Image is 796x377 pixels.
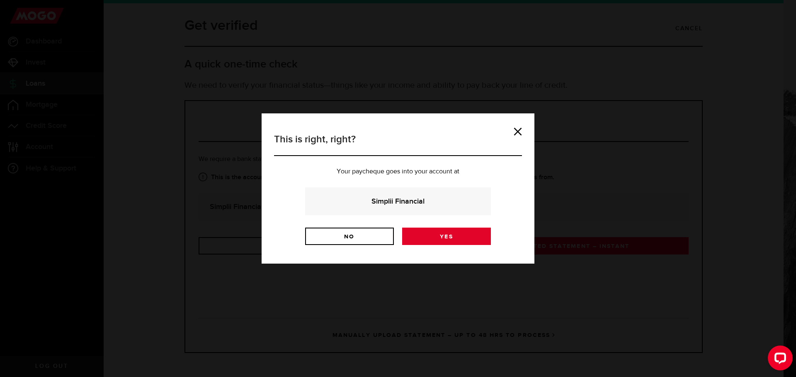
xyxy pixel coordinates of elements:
[274,132,522,156] h3: This is right, right?
[316,196,480,207] strong: Simplii Financial
[761,342,796,377] iframe: LiveChat chat widget
[305,228,394,245] a: No
[402,228,491,245] a: Yes
[274,168,522,175] p: Your paycheque goes into your account at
